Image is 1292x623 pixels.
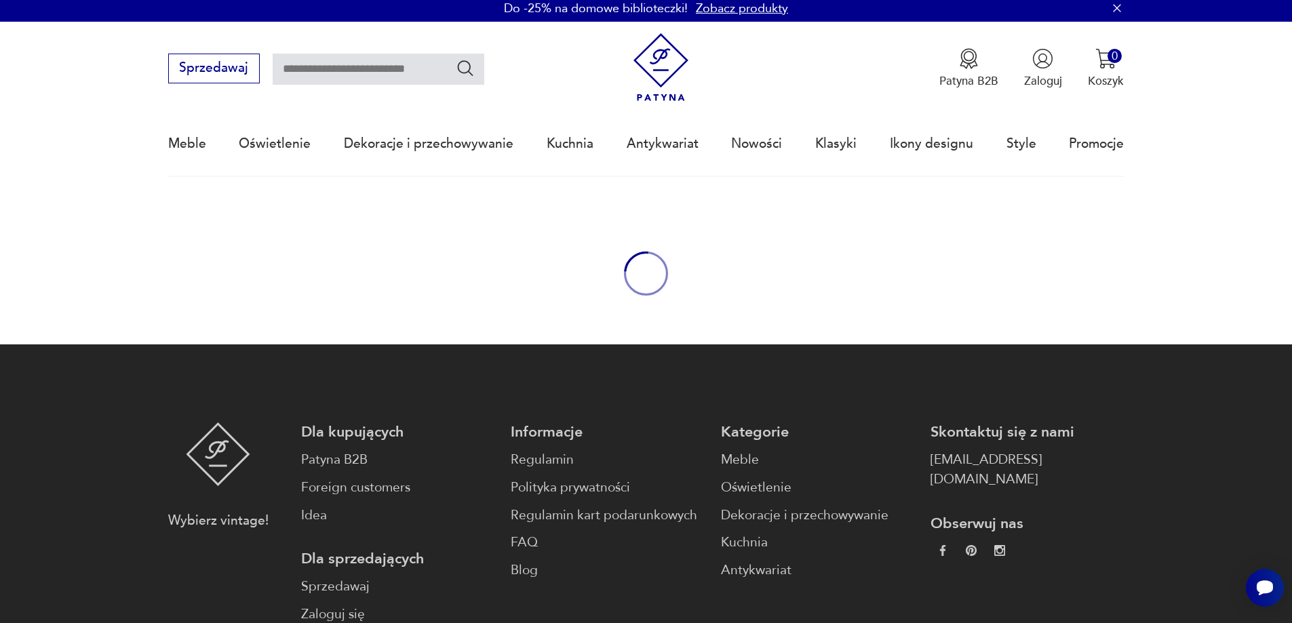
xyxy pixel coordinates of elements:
a: Oświetlenie [239,113,311,175]
img: Patyna - sklep z meblami i dekoracjami vintage [627,33,695,102]
p: Informacje [511,422,704,442]
a: FAQ [511,533,704,552]
a: Regulamin kart podarunkowych [511,506,704,525]
a: [EMAIL_ADDRESS][DOMAIN_NAME] [931,450,1124,489]
p: Skontaktuj się z nami [931,422,1124,442]
a: Style [1006,113,1036,175]
a: Kuchnia [547,113,593,175]
a: Sprzedawaj [168,64,260,75]
a: Dekoracje i przechowywanie [344,113,513,175]
a: Nowości [731,113,782,175]
a: Polityka prywatności [511,478,704,498]
a: Regulamin [511,450,704,470]
a: Antykwariat [721,561,914,580]
a: Oświetlenie [721,478,914,498]
button: 0Koszyk [1088,48,1124,89]
img: Ikona koszyka [1095,48,1116,69]
a: Antykwariat [627,113,699,175]
a: Foreign customers [301,478,494,498]
a: Klasyki [815,113,857,175]
a: Meble [721,450,914,470]
button: Patyna B2B [939,48,998,89]
a: Ikona medaluPatyna B2B [939,48,998,89]
a: Kuchnia [721,533,914,552]
p: Wybierz vintage! [168,511,269,531]
p: Patyna B2B [939,73,998,89]
a: Meble [168,113,206,175]
img: Patyna - sklep z meblami i dekoracjami vintage [186,422,250,486]
p: Dla sprzedających [301,549,494,569]
a: Blog [511,561,704,580]
a: Dekoracje i przechowywanie [721,506,914,525]
button: Sprzedawaj [168,54,260,83]
a: Sprzedawaj [301,577,494,597]
a: Promocje [1069,113,1124,175]
p: Zaloguj [1024,73,1062,89]
p: Kategorie [721,422,914,442]
img: 37d27d81a828e637adc9f9cb2e3d3a8a.webp [966,545,977,556]
img: Ikonka użytkownika [1032,48,1053,69]
iframe: Smartsupp widget button [1246,569,1284,607]
img: c2fd9cf7f39615d9d6839a72ae8e59e5.webp [994,545,1005,556]
div: 0 [1108,49,1122,63]
img: Ikona medalu [958,48,979,69]
img: da9060093f698e4c3cedc1453eec5031.webp [937,545,948,556]
a: Ikony designu [890,113,973,175]
button: Szukaj [456,58,475,78]
a: Patyna B2B [301,450,494,470]
p: Dla kupujących [301,422,494,442]
p: Koszyk [1088,73,1124,89]
p: Obserwuj nas [931,514,1124,534]
a: Idea [301,506,494,525]
button: Zaloguj [1024,48,1062,89]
